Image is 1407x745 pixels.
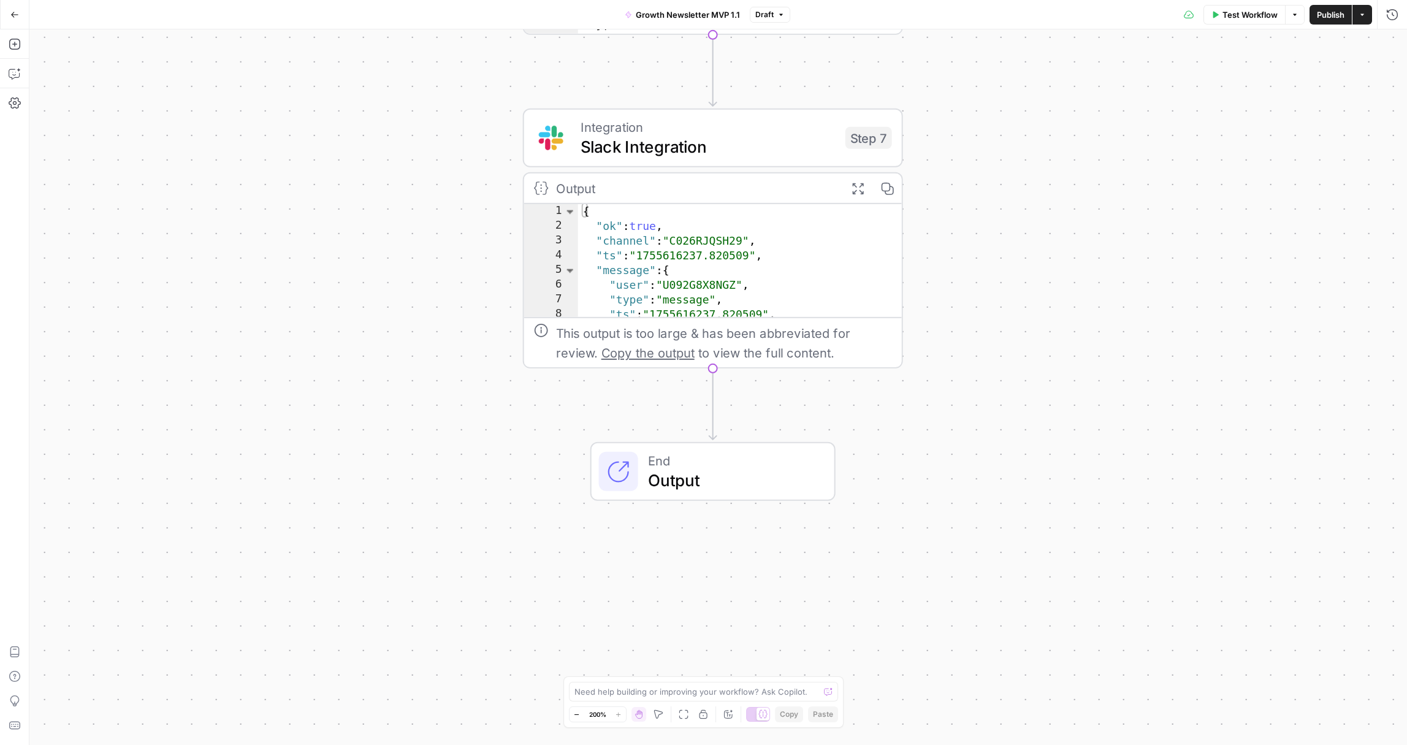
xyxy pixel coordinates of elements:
span: Toggle code folding, rows 5 through 12 [563,263,577,278]
div: IntegrationSlack IntegrationStep 7Output{ "ok":true, "channel":"C026RJQSH29", "ts":"1755616237.82... [523,109,903,369]
div: 4 [524,248,578,263]
button: Publish [1310,5,1352,25]
img: Slack-mark-RGB.png [539,126,563,150]
div: 1 [524,204,578,219]
span: Paste [813,709,833,720]
div: 8 [524,307,578,322]
span: Slack Integration [581,134,836,159]
g: Edge from step_20 to step_7 [709,35,717,106]
div: Output [556,178,836,198]
button: Paste [808,706,838,722]
span: Growth Newsletter MVP 1.1 [636,9,740,21]
button: Growth Newsletter MVP 1.1 [617,5,747,25]
div: 2 [524,219,578,234]
div: This output is too large & has been abbreviated for review. to view the full content. [556,323,892,362]
span: Publish [1317,9,1344,21]
div: 3 [524,234,578,248]
div: 5 [524,263,578,278]
button: Draft [750,7,790,23]
span: Output [648,468,815,492]
button: Test Workflow [1203,5,1285,25]
button: Copy [775,706,803,722]
div: 10 [524,32,578,47]
span: Copy the output [601,345,695,360]
span: End [648,451,815,470]
div: EndOutput [523,442,903,501]
g: Edge from step_7 to end [709,369,717,440]
span: Test Workflow [1222,9,1278,21]
div: 6 [524,278,578,292]
span: Copy [780,709,798,720]
span: 200% [589,709,606,719]
span: Integration [581,117,836,137]
span: Toggle code folding, rows 1 through 13 [563,204,577,219]
div: 7 [524,292,578,307]
div: Step 7 [845,127,892,149]
span: Draft [755,9,774,20]
span: Toggle code folding, rows 10 through 13 [563,32,577,47]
